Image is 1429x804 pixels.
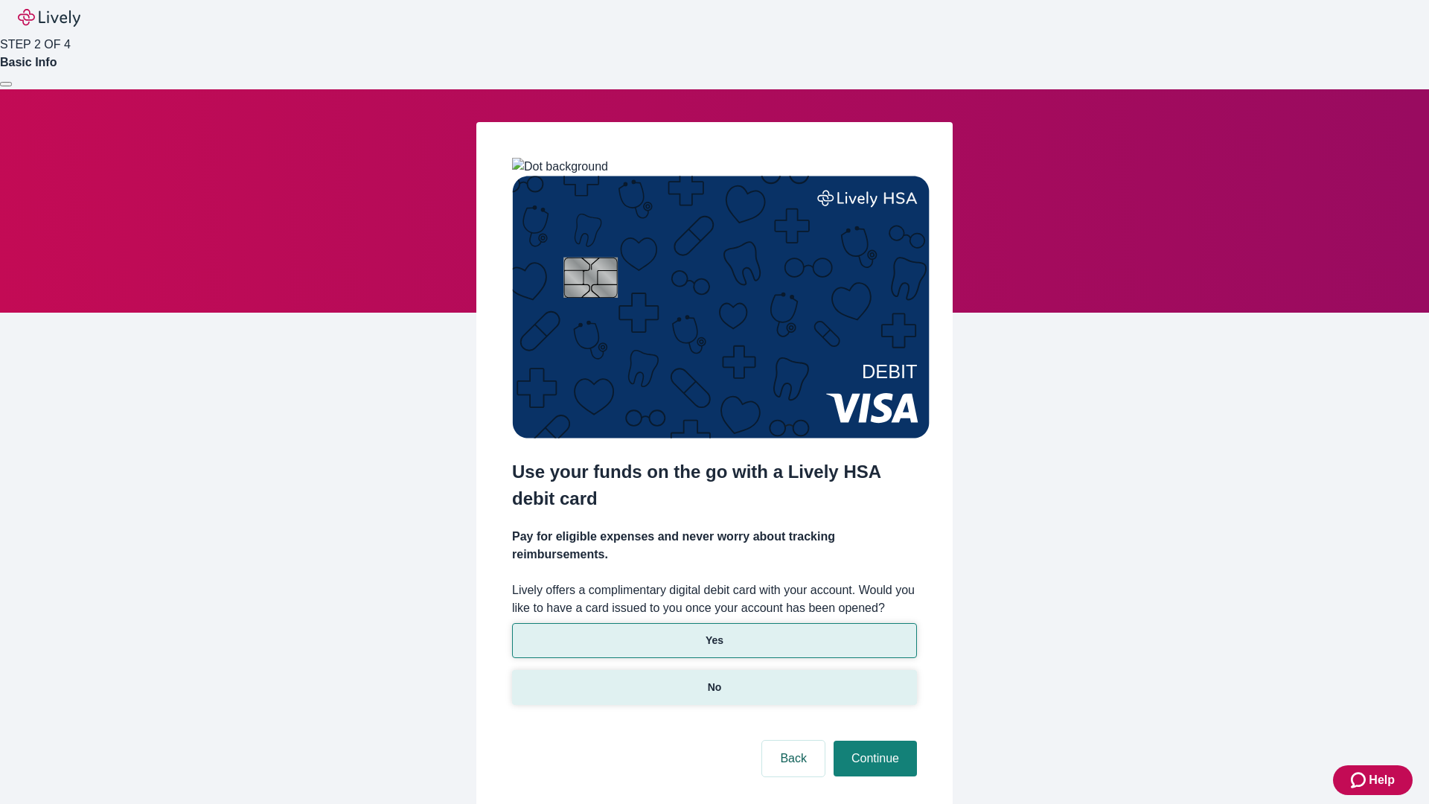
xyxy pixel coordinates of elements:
[834,741,917,776] button: Continue
[512,670,917,705] button: No
[706,633,723,648] p: Yes
[18,9,80,27] img: Lively
[512,528,917,564] h4: Pay for eligible expenses and never worry about tracking reimbursements.
[512,581,917,617] label: Lively offers a complimentary digital debit card with your account. Would you like to have a card...
[762,741,825,776] button: Back
[512,459,917,512] h2: Use your funds on the go with a Lively HSA debit card
[512,158,608,176] img: Dot background
[512,623,917,658] button: Yes
[512,176,930,438] img: Debit card
[1369,771,1395,789] span: Help
[1333,765,1413,795] button: Zendesk support iconHelp
[708,680,722,695] p: No
[1351,771,1369,789] svg: Zendesk support icon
